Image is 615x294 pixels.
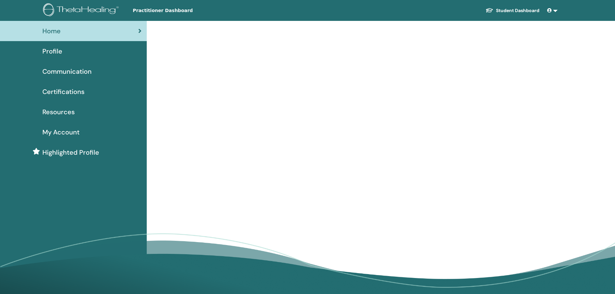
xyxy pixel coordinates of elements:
[42,46,62,56] span: Profile
[42,67,92,76] span: Communication
[42,87,84,97] span: Certifications
[43,3,121,18] img: logo.png
[42,127,80,137] span: My Account
[486,8,493,13] img: graduation-cap-white.svg
[480,5,545,17] a: Student Dashboard
[133,7,231,14] span: Practitioner Dashboard
[42,26,61,36] span: Home
[42,107,75,117] span: Resources
[42,147,99,157] span: Highlighted Profile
